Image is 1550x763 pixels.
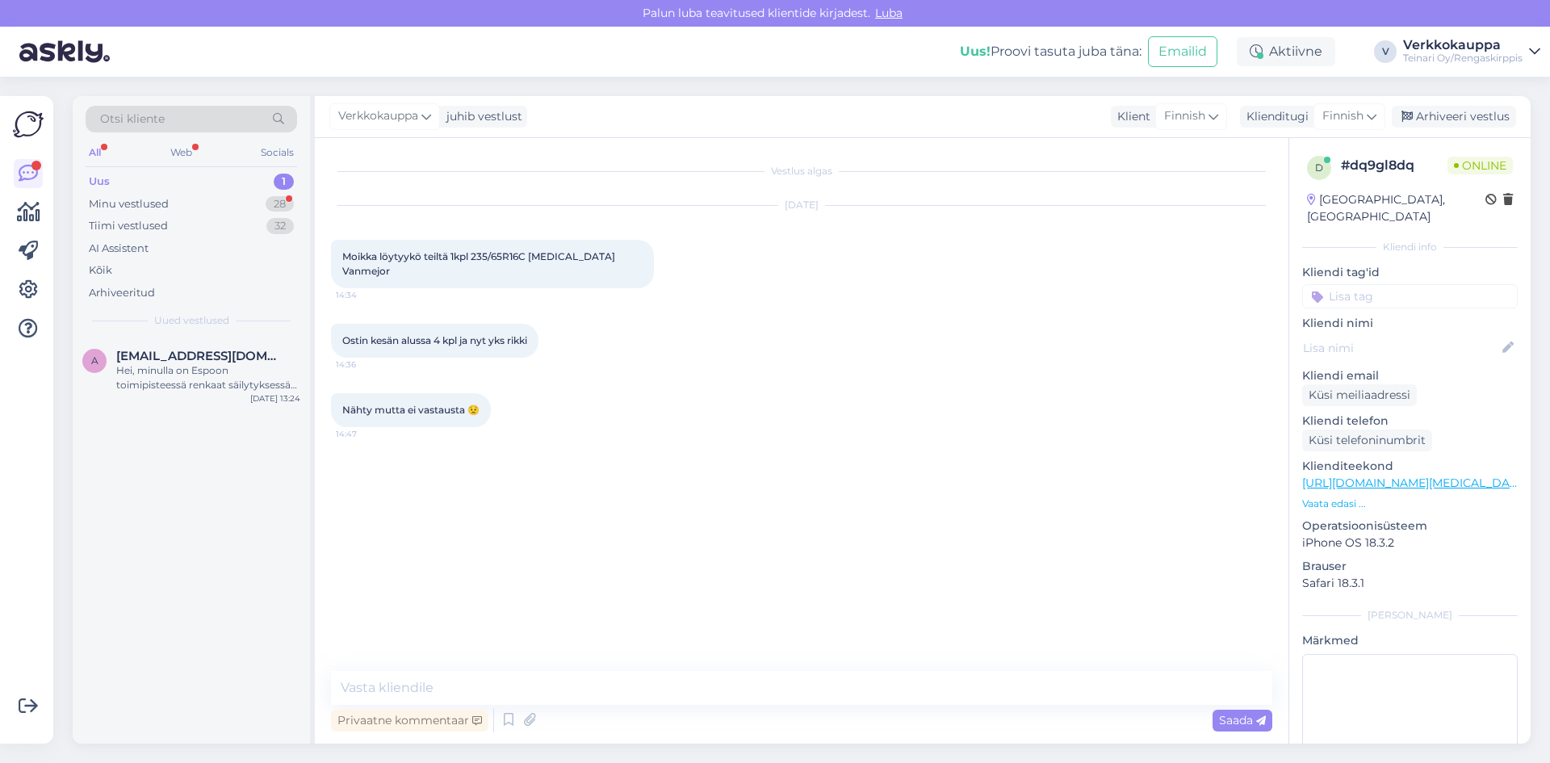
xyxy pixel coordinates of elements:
[960,44,991,59] b: Uus!
[274,174,294,190] div: 1
[91,354,98,367] span: a
[1302,284,1518,308] input: Lisa tag
[266,218,294,234] div: 32
[1303,339,1499,357] input: Lisa nimi
[870,6,907,20] span: Luba
[100,111,165,128] span: Otsi kliente
[154,313,229,328] span: Uued vestlused
[89,262,112,279] div: Kõik
[342,250,618,277] span: Moikka löytyykö teiltä 1kpl 235/65R16C [MEDICAL_DATA] Vanmejor
[1315,161,1323,174] span: d
[116,363,300,392] div: Hei, minulla on Espoon toimipisteessä renkaat säilytyksessä ja olen myymässä autoa. Milloin voisi...
[342,334,527,346] span: Ostin kesän alussa 4 kpl ja nyt yks rikki
[1164,107,1205,125] span: Finnish
[89,241,149,257] div: AI Assistent
[338,107,418,125] span: Verkkokauppa
[266,196,294,212] div: 28
[440,108,522,125] div: juhib vestlust
[1403,39,1540,65] a: VerkkokauppaTeinari Oy/Rengaskirppis
[167,142,195,163] div: Web
[1302,430,1432,451] div: Küsi telefoninumbrit
[1302,632,1518,649] p: Märkmed
[336,358,396,371] span: 14:36
[13,109,44,140] img: Askly Logo
[89,174,110,190] div: Uus
[89,196,169,212] div: Minu vestlused
[1302,575,1518,592] p: Safari 18.3.1
[1307,191,1485,225] div: [GEOGRAPHIC_DATA], [GEOGRAPHIC_DATA]
[1219,713,1266,727] span: Saada
[1392,106,1516,128] div: Arhiveeri vestlus
[331,710,488,732] div: Privaatne kommentaar
[1302,608,1518,623] div: [PERSON_NAME]
[1403,39,1523,52] div: Verkkokauppa
[1302,518,1518,535] p: Operatsioonisüsteem
[89,285,155,301] div: Arhiveeritud
[1341,156,1447,175] div: # dq9gl8dq
[336,428,396,440] span: 14:47
[1237,37,1335,66] div: Aktiivne
[1302,558,1518,575] p: Brauser
[1302,476,1527,490] a: [URL][DOMAIN_NAME][MEDICAL_DATA]
[1302,458,1518,475] p: Klienditeekond
[331,198,1272,212] div: [DATE]
[1302,315,1518,332] p: Kliendi nimi
[1240,108,1309,125] div: Klienditugi
[342,404,480,416] span: Nähty mutta ei vastausta 😟
[1322,107,1364,125] span: Finnish
[1403,52,1523,65] div: Teinari Oy/Rengaskirppis
[960,42,1142,61] div: Proovi tasuta juba täna:
[1148,36,1217,67] button: Emailid
[1302,413,1518,430] p: Kliendi telefon
[116,349,284,363] span: annamaria.engblom@gmail.com
[258,142,297,163] div: Socials
[331,164,1272,178] div: Vestlus algas
[1302,384,1417,406] div: Küsi meiliaadressi
[336,289,396,301] span: 14:34
[1302,497,1518,511] p: Vaata edasi ...
[1111,108,1150,125] div: Klient
[1302,264,1518,281] p: Kliendi tag'id
[86,142,104,163] div: All
[1447,157,1513,174] span: Online
[1374,40,1397,63] div: V
[1302,367,1518,384] p: Kliendi email
[1302,240,1518,254] div: Kliendi info
[250,392,300,405] div: [DATE] 13:24
[1302,535,1518,551] p: iPhone OS 18.3.2
[89,218,168,234] div: Tiimi vestlused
